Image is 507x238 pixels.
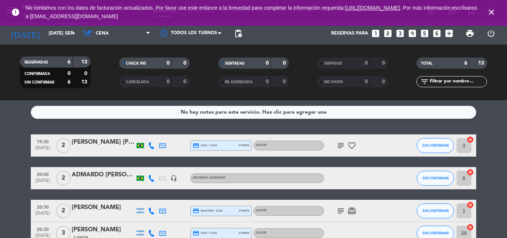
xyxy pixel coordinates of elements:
span: SIN CONFIRMAR [422,176,449,180]
i: cancel [467,136,474,143]
strong: 13 [81,59,89,65]
span: [DATE] [33,211,52,219]
i: looks_6 [432,29,442,38]
i: looks_one [371,29,380,38]
strong: 0 [266,79,269,84]
strong: 0 [183,79,188,84]
strong: 6 [68,79,71,85]
i: looks_3 [395,29,405,38]
strong: 0 [365,61,368,66]
span: 20:30 [33,225,52,233]
i: [DATE] [6,25,45,42]
span: master * 2726 [193,208,223,214]
span: Cena [96,31,109,36]
span: CONFIRMADA [24,72,50,76]
div: [PERSON_NAME] [72,203,135,212]
div: ADMARDO [PERSON_NAME] [PERSON_NAME] [72,170,135,180]
i: add_box [444,29,454,38]
span: [DATE] [33,146,52,154]
i: subject [336,141,345,150]
span: 2 [56,138,71,153]
span: SENTADAS [225,62,245,65]
strong: 0 [167,79,170,84]
i: credit_card [193,142,199,149]
span: 19:30 [33,137,52,146]
span: visa * 4704 [193,142,217,149]
i: close [487,8,496,17]
strong: 0 [68,71,71,76]
span: stripe [239,208,249,213]
div: LOG OUT [480,22,501,45]
i: credit_card [193,208,199,214]
strong: 6 [464,61,467,66]
span: NO SHOW [324,80,343,84]
span: visa * 7419 [193,230,217,237]
i: looks_4 [408,29,417,38]
span: [DATE] [33,178,52,187]
strong: 0 [183,61,188,66]
i: subject [336,206,345,215]
span: print [465,29,474,38]
strong: 0 [283,79,287,84]
i: cancel [467,224,474,231]
span: Reservas para [331,31,368,36]
input: Filtrar por nombre... [429,78,487,86]
span: TOTAL [421,62,432,65]
span: SALON [256,209,266,212]
i: looks_two [383,29,393,38]
span: SIN CONFIRMAR [422,143,449,147]
span: CHECK INS [126,62,146,65]
span: CANCELADA [126,80,149,84]
i: cancel [467,201,474,209]
span: SIN CONFIRMAR [422,209,449,213]
strong: 0 [382,79,386,84]
a: [URL][DOMAIN_NAME] [345,5,400,11]
button: SIN CONFIRMAR [417,171,454,186]
span: 20:00 [33,170,52,178]
span: 20:30 [33,202,52,211]
span: SIN CONFIRMAR [422,231,449,235]
span: RE AGENDADA [225,80,252,84]
strong: 0 [84,71,89,76]
i: headset_mic [170,175,177,182]
span: 2 [56,203,71,218]
span: stripe [239,231,249,235]
button: SIN CONFIRMAR [417,203,454,218]
span: SALON [256,231,266,234]
button: SIN CONFIRMAR [417,138,454,153]
span: stripe [239,143,249,148]
strong: 6 [68,59,71,65]
span: pending_actions [234,29,243,38]
span: No contamos con los datos de facturación actualizados. Por favor use este enlance a la brevedad p... [26,5,477,19]
strong: 0 [167,61,170,66]
span: SIN CONFIRMAR [24,81,54,84]
i: favorite_border [347,141,356,150]
span: RESERVADAS [24,61,48,64]
strong: 0 [283,61,287,66]
i: power_settings_new [487,29,495,38]
i: error [11,8,20,17]
div: [PERSON_NAME] [72,225,135,235]
i: credit_card [193,230,199,237]
span: Sin menú asignado [193,176,226,179]
i: arrow_drop_down [69,29,78,38]
i: filter_list [420,77,429,86]
strong: 13 [478,61,485,66]
strong: 0 [365,79,368,84]
strong: 0 [382,61,386,66]
i: cancel [467,169,474,176]
span: SERVIDAS [324,62,342,65]
span: 2 [56,171,71,186]
strong: 13 [81,79,89,85]
div: No hay notas para este servicio. Haz clic para agregar una [181,108,327,117]
span: SALON [256,144,266,147]
div: [PERSON_NAME] [PERSON_NAME] [72,137,135,147]
strong: 0 [266,61,269,66]
i: card_giftcard [347,206,356,215]
a: . Por más información escríbanos a [EMAIL_ADDRESS][DOMAIN_NAME] [26,5,477,19]
i: looks_5 [420,29,429,38]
